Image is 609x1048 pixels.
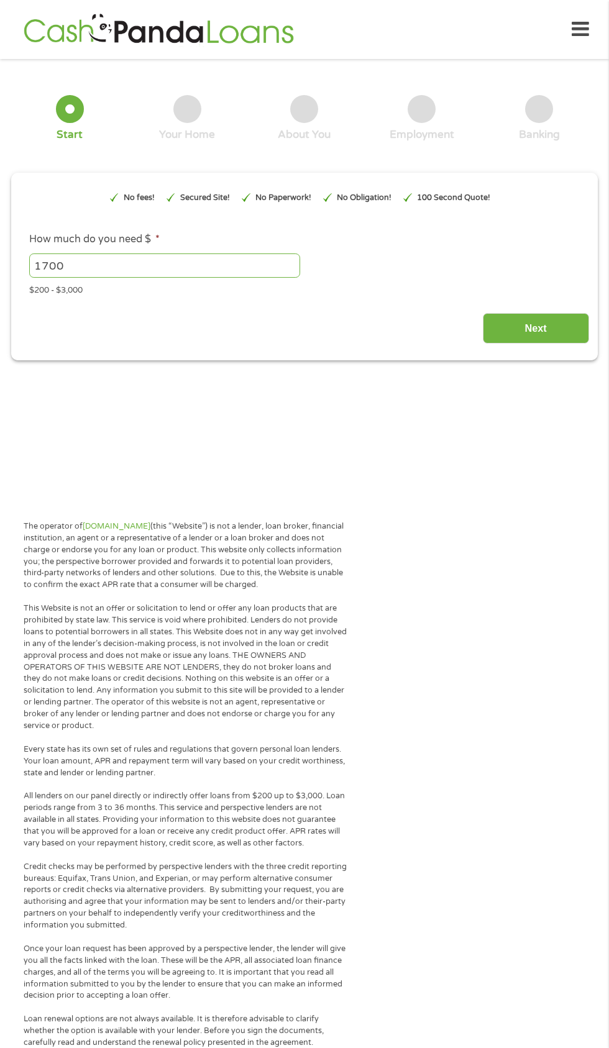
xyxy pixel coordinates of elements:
[255,192,311,204] p: No Paperwork!
[57,128,83,142] div: Start
[29,233,160,246] label: How much do you need $
[519,128,560,142] div: Banking
[417,192,490,204] p: 100 Second Quote!
[390,128,454,142] div: Employment
[83,521,150,531] a: [DOMAIN_NAME]
[278,128,331,142] div: About You
[337,192,391,204] p: No Obligation!
[24,861,347,931] p: Credit checks may be performed by perspective lenders with the three credit reporting bureaus: Eq...
[29,280,580,296] div: $200 - $3,000
[24,521,347,591] p: The operator of (this “Website”) is not a lender, loan broker, financial institution, an agent or...
[24,744,347,779] p: Every state has its own set of rules and regulations that govern personal loan lenders. Your loan...
[24,943,347,1001] p: Once your loan request has been approved by a perspective lender, the lender will give you all th...
[483,313,589,344] input: Next
[24,790,347,849] p: All lenders on our panel directly or indirectly offer loans from $200 up to $3,000. Loan periods ...
[20,12,297,47] img: GetLoanNow Logo
[159,128,215,142] div: Your Home
[124,192,155,204] p: No fees!
[24,603,347,732] p: This Website is not an offer or solicitation to lend or offer any loan products that are prohibit...
[180,192,230,204] p: Secured Site!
